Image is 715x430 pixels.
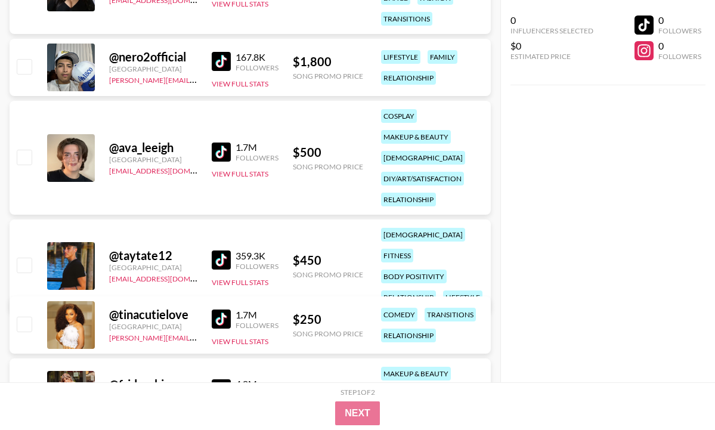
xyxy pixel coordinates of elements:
div: [GEOGRAPHIC_DATA] [109,322,197,331]
button: View Full Stats [212,278,268,287]
div: @ tinacutielove [109,307,197,322]
div: 4.8M [236,378,278,390]
div: Followers [236,63,278,72]
img: TikTok [212,52,231,71]
a: [PERSON_NAME][EMAIL_ADDRESS][DOMAIN_NAME] [109,331,286,342]
div: [DEMOGRAPHIC_DATA] [381,151,465,165]
div: Estimated Price [510,52,593,61]
div: $ 500 [293,145,363,160]
div: 1.7M [236,141,278,153]
div: relationship [381,329,436,342]
div: Followers [658,26,701,35]
div: lifestyle [443,290,482,304]
button: View Full Stats [212,169,268,178]
div: family [428,50,457,64]
div: cosplay [381,109,417,123]
div: transitions [381,12,432,26]
div: Song Promo Price [293,162,363,171]
div: body positivity [381,270,447,283]
img: TikTok [212,379,231,398]
div: relationship [381,193,436,206]
div: [GEOGRAPHIC_DATA] [109,263,197,272]
div: $ 450 [293,253,363,268]
div: Song Promo Price [293,329,363,338]
img: TikTok [212,143,231,162]
div: 0 [510,14,593,26]
div: Followers [236,262,278,271]
div: [GEOGRAPHIC_DATA] [109,64,197,73]
div: 0 [658,40,701,52]
div: Followers [236,153,278,162]
button: Next [335,401,380,425]
div: fitness [381,249,413,262]
a: [EMAIL_ADDRESS][DOMAIN_NAME] [109,164,229,175]
div: $0 [510,40,593,52]
div: Influencers Selected [510,26,593,35]
div: 359.3K [236,250,278,262]
div: $ 250 [293,312,363,327]
div: $ 1,700 [293,382,363,397]
div: Song Promo Price [293,72,363,81]
div: Song Promo Price [293,270,363,279]
div: diy/art/satisfaction [381,172,464,185]
div: 1.7M [236,309,278,321]
div: @ ava_leeigh [109,140,197,155]
div: comedy [381,308,417,321]
div: relationship [381,71,436,85]
div: 0 [658,14,701,26]
div: makeup & beauty [381,130,451,144]
div: 167.8K [236,51,278,63]
div: [DEMOGRAPHIC_DATA] [381,228,465,242]
div: @ nero2official [109,50,197,64]
img: TikTok [212,310,231,329]
div: makeup & beauty [381,367,451,380]
button: View Full Stats [212,337,268,346]
div: @ fridaurbinaa [109,377,197,392]
img: TikTok [212,250,231,270]
div: $ 1,800 [293,54,363,69]
div: Followers [658,52,701,61]
a: [PERSON_NAME][EMAIL_ADDRESS][DOMAIN_NAME] [109,73,286,85]
div: relationship [381,290,436,304]
button: View Full Stats [212,79,268,88]
div: transitions [425,308,476,321]
div: Followers [236,321,278,330]
div: lifestyle [381,50,420,64]
div: @ taytate12 [109,248,197,263]
div: [GEOGRAPHIC_DATA] [109,155,197,164]
div: Step 1 of 2 [341,388,375,397]
a: [EMAIL_ADDRESS][DOMAIN_NAME] [109,272,229,283]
